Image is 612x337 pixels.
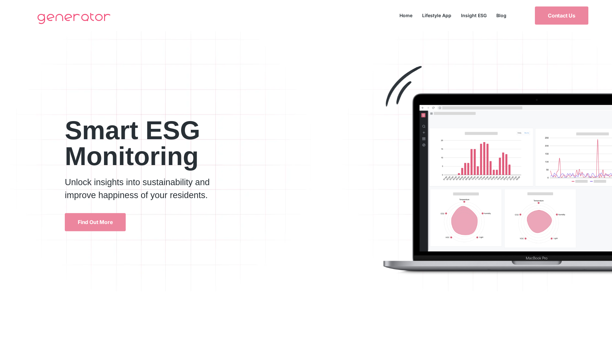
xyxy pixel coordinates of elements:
[456,11,491,20] a: Insight ESG
[65,213,126,231] a: Find Out More
[78,219,113,225] span: Find Out More
[395,11,417,20] a: Home
[395,11,511,20] nav: Menu
[65,118,245,169] h2: Smart ESG Monitoring
[491,11,511,20] a: Blog
[417,11,456,20] a: Lifestyle App
[548,13,575,18] span: Contact Us
[65,176,213,202] p: Unlock insights into sustainability and improve happiness of your residents.
[535,6,588,25] a: Contact Us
